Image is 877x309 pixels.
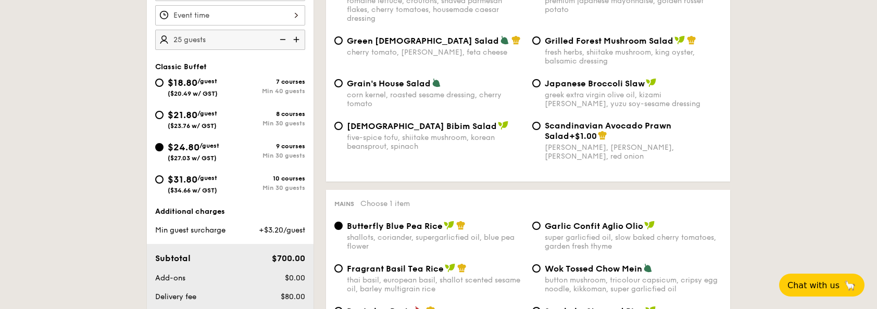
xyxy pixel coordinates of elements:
[646,78,656,87] img: icon-vegan.f8ff3823.svg
[545,221,643,231] span: Garlic Confit Aglio Olio
[230,120,305,127] div: Min 30 guests
[360,199,410,208] span: Choose 1 item
[290,30,305,49] img: icon-add.58712e84.svg
[155,30,305,50] input: Number of guests
[787,280,840,290] span: Chat with us
[230,184,305,191] div: Min 30 guests
[347,48,524,57] div: cherry tomato, [PERSON_NAME], feta cheese
[598,131,607,140] img: icon-chef-hat.a58ddaea.svg
[155,207,305,217] div: Additional charges
[230,78,305,85] div: 7 courses
[168,141,199,153] span: $24.80
[285,274,305,282] span: $0.00
[155,253,191,263] span: Subtotal
[347,276,524,293] div: thai basil, european basil, shallot scented sesame oil, barley multigrain rice
[844,279,856,291] span: 🦙
[687,35,696,45] img: icon-chef-hat.a58ddaea.svg
[155,79,164,87] input: $18.80/guest($20.49 w/ GST)7 coursesMin 40 guests
[347,121,497,131] span: [DEMOGRAPHIC_DATA] Bibim Salad
[569,131,597,141] span: +$1.00
[347,91,524,108] div: corn kernel, roasted sesame dressing, cherry tomato
[545,264,642,274] span: Wok Tossed Chow Mein
[334,122,343,130] input: [DEMOGRAPHIC_DATA] Bibim Saladfive-spice tofu, shiitake mushroom, korean beansprout, spinach
[511,35,521,45] img: icon-chef-hat.a58ddaea.svg
[155,226,225,235] span: Min guest surcharge
[545,143,722,161] div: [PERSON_NAME], [PERSON_NAME], [PERSON_NAME], red onion
[545,36,673,46] span: Grilled Forest Mushroom Salad
[347,221,443,231] span: Butterfly Blue Pea Rice
[545,233,722,251] div: super garlicfied oil, slow baked cherry tomatoes, garden fresh thyme
[532,122,541,130] input: Scandinavian Avocado Prawn Salad+$1.00[PERSON_NAME], [PERSON_NAME], [PERSON_NAME], red onion
[334,36,343,45] input: Green [DEMOGRAPHIC_DATA] Saladcherry tomato, [PERSON_NAME], feta cheese
[334,222,343,230] input: Butterfly Blue Pea Riceshallots, coriander, supergarlicfied oil, blue pea flower
[155,175,164,184] input: $31.80/guest($34.66 w/ GST)10 coursesMin 30 guests
[334,79,343,87] input: Grain's House Saladcorn kernel, roasted sesame dressing, cherry tomato
[532,222,541,230] input: Garlic Confit Aglio Oliosuper garlicfied oil, slow baked cherry tomatoes, garden fresh thyme
[532,36,541,45] input: Grilled Forest Mushroom Saladfresh herbs, shiitake mushroom, king oyster, balsamic dressing
[155,292,196,301] span: Delivery fee
[498,121,508,130] img: icon-vegan.f8ff3823.svg
[779,274,865,297] button: Chat with us🦙
[230,175,305,182] div: 10 courses
[457,263,467,273] img: icon-chef-hat.a58ddaea.svg
[444,221,454,230] img: icon-vegan.f8ff3823.svg
[643,263,653,273] img: icon-vegetarian.fe4039eb.svg
[644,221,655,230] img: icon-vegan.f8ff3823.svg
[347,133,524,151] div: five-spice tofu, shiitake mushroom, korean beansprout, spinach
[432,78,441,87] img: icon-vegetarian.fe4039eb.svg
[197,174,217,182] span: /guest
[199,142,219,149] span: /guest
[674,35,685,45] img: icon-vegan.f8ff3823.svg
[230,110,305,118] div: 8 courses
[168,109,197,121] span: $21.80
[230,152,305,159] div: Min 30 guests
[230,87,305,95] div: Min 40 guests
[347,36,499,46] span: Green [DEMOGRAPHIC_DATA] Salad
[197,110,217,117] span: /guest
[347,79,431,88] span: Grain's House Salad
[155,111,164,119] input: $21.80/guest($23.76 w/ GST)8 coursesMin 30 guests
[281,292,305,301] span: $80.00
[347,264,444,274] span: Fragrant Basil Tea Rice
[168,122,217,130] span: ($23.76 w/ GST)
[272,253,305,263] span: $700.00
[445,263,455,273] img: icon-vegan.f8ff3823.svg
[545,48,722,66] div: fresh herbs, shiitake mushroom, king oyster, balsamic dressing
[545,276,722,293] div: button mushroom, tricolour capsicum, cripsy egg noodle, kikkoman, super garlicfied oil
[155,5,305,25] input: Event time
[532,79,541,87] input: Japanese Broccoli Slawgreek extra virgin olive oil, kizami [PERSON_NAME], yuzu soy-sesame dressing
[545,79,645,88] span: Japanese Broccoli Slaw
[168,187,217,194] span: ($34.66 w/ GST)
[259,226,305,235] span: +$3.20/guest
[230,143,305,150] div: 9 courses
[168,154,217,162] span: ($27.03 w/ GST)
[168,90,218,97] span: ($20.49 w/ GST)
[168,77,197,88] span: $18.80
[532,264,541,273] input: Wok Tossed Chow Meinbutton mushroom, tricolour capsicum, cripsy egg noodle, kikkoman, super garli...
[197,78,217,85] span: /guest
[545,121,671,141] span: Scandinavian Avocado Prawn Salad
[155,62,207,71] span: Classic Buffet
[500,35,509,45] img: icon-vegetarian.fe4039eb.svg
[545,91,722,108] div: greek extra virgin olive oil, kizami [PERSON_NAME], yuzu soy-sesame dressing
[347,233,524,251] div: shallots, coriander, supergarlicfied oil, blue pea flower
[168,174,197,185] span: $31.80
[155,274,185,282] span: Add-ons
[334,264,343,273] input: Fragrant Basil Tea Ricethai basil, european basil, shallot scented sesame oil, barley multigrain ...
[456,221,466,230] img: icon-chef-hat.a58ddaea.svg
[334,200,354,208] span: Mains
[274,30,290,49] img: icon-reduce.1d2dbef1.svg
[155,143,164,151] input: $24.80/guest($27.03 w/ GST)9 coursesMin 30 guests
